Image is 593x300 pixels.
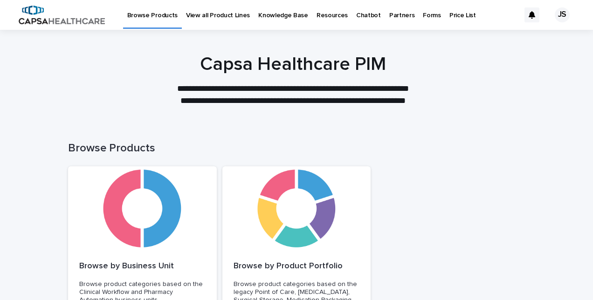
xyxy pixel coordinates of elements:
div: JS [555,7,570,22]
p: Browse by Product Portfolio [234,261,360,272]
h1: Capsa Healthcare PIM [64,53,521,75]
p: Browse by Business Unit [79,261,206,272]
h1: Browse Products [68,142,525,155]
img: B5p4sRfuTuC72oLToeu7 [19,6,105,24]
